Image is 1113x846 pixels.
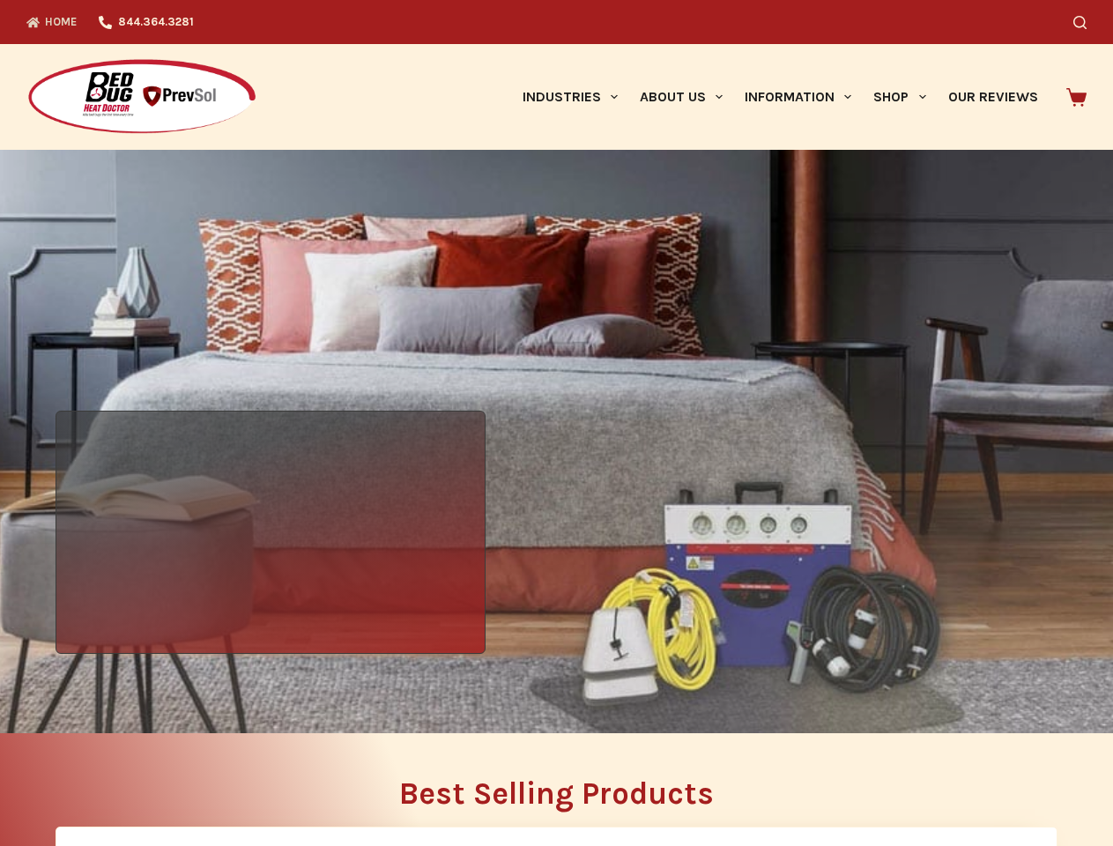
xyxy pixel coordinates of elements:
[863,44,937,150] a: Shop
[26,58,257,137] img: Prevsol/Bed Bug Heat Doctor
[734,44,863,150] a: Information
[1073,16,1087,29] button: Search
[56,778,1057,809] h2: Best Selling Products
[511,44,628,150] a: Industries
[511,44,1049,150] nav: Primary
[937,44,1049,150] a: Our Reviews
[628,44,733,150] a: About Us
